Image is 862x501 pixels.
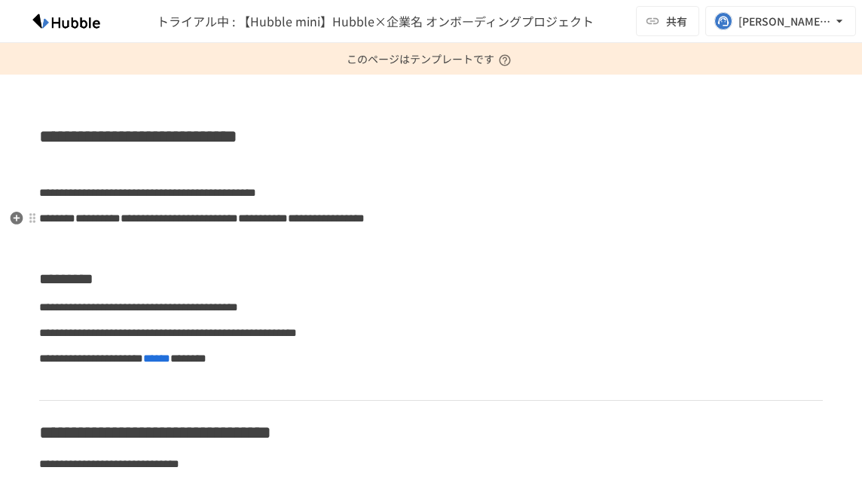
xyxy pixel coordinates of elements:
[347,43,515,75] p: このページはテンプレートです
[666,13,687,29] span: 共有
[738,12,832,31] div: [PERSON_NAME][EMAIL_ADDRESS][PERSON_NAME][DOMAIN_NAME]
[636,6,699,36] button: 共有
[705,6,856,36] button: [PERSON_NAME][EMAIL_ADDRESS][PERSON_NAME][DOMAIN_NAME]
[157,12,594,30] span: トライアル中 : 【Hubble mini】Hubble×企業名 オンボーディングプロジェクト
[18,9,115,33] img: HzDRNkGCf7KYO4GfwKnzITak6oVsp5RHeZBEM1dQFiQ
